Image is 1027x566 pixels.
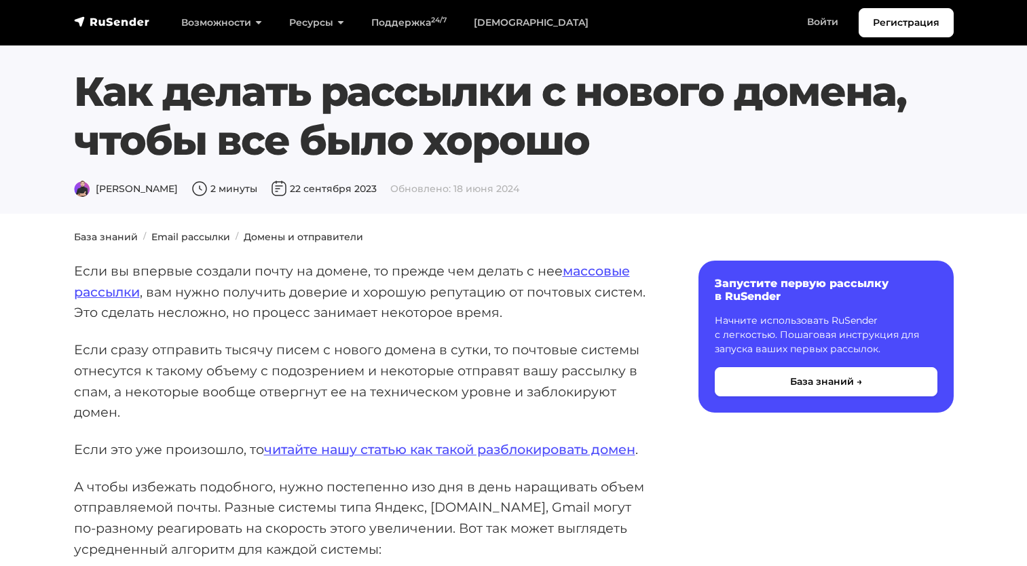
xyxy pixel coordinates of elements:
[191,183,257,195] span: 2 минуты
[151,231,230,243] a: Email рассылки
[358,9,460,37] a: Поддержка24/7
[431,16,447,24] sup: 24/7
[168,9,276,37] a: Возможности
[271,181,287,197] img: Дата публикации
[859,8,954,37] a: Регистрация
[74,339,655,423] p: Если сразу отправить тысячу писем с нового домена в сутки, то почтовые системы отнесутся к такому...
[271,183,377,195] span: 22 сентября 2023
[698,261,954,413] a: Запустите первую рассылку в RuSender Начните использовать RuSender с легкостью. Пошаговая инструк...
[74,263,630,300] a: массовые рассылки
[793,8,852,36] a: Войти
[74,231,138,243] a: База знаний
[460,9,602,37] a: [DEMOGRAPHIC_DATA]
[715,314,937,356] p: Начните использовать RuSender с легкостью. Пошаговая инструкция для запуска ваших первых рассылок.
[276,9,358,37] a: Ресурсы
[74,439,655,460] p: Если это уже произошло, то .
[74,183,178,195] span: [PERSON_NAME]
[74,67,954,165] h1: Как делать рассылки с нового домена, чтобы все было хорошо
[715,367,937,396] button: База знаний →
[244,231,363,243] a: Домены и отправители
[74,15,150,29] img: RuSender
[74,261,655,323] p: Если вы впервые создали почту на домене, то прежде чем делать с нее , вам нужно получить доверие ...
[74,476,655,560] p: А чтобы избежать подобного, нужно постепенно изо дня в день наращивать объем отправляемой почты. ...
[66,230,962,244] nav: breadcrumb
[264,441,635,457] a: читайте нашу статью как такой разблокировать домен
[191,181,208,197] img: Время чтения
[390,183,519,195] span: Обновлено: 18 июня 2024
[715,277,937,303] h6: Запустите первую рассылку в RuSender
